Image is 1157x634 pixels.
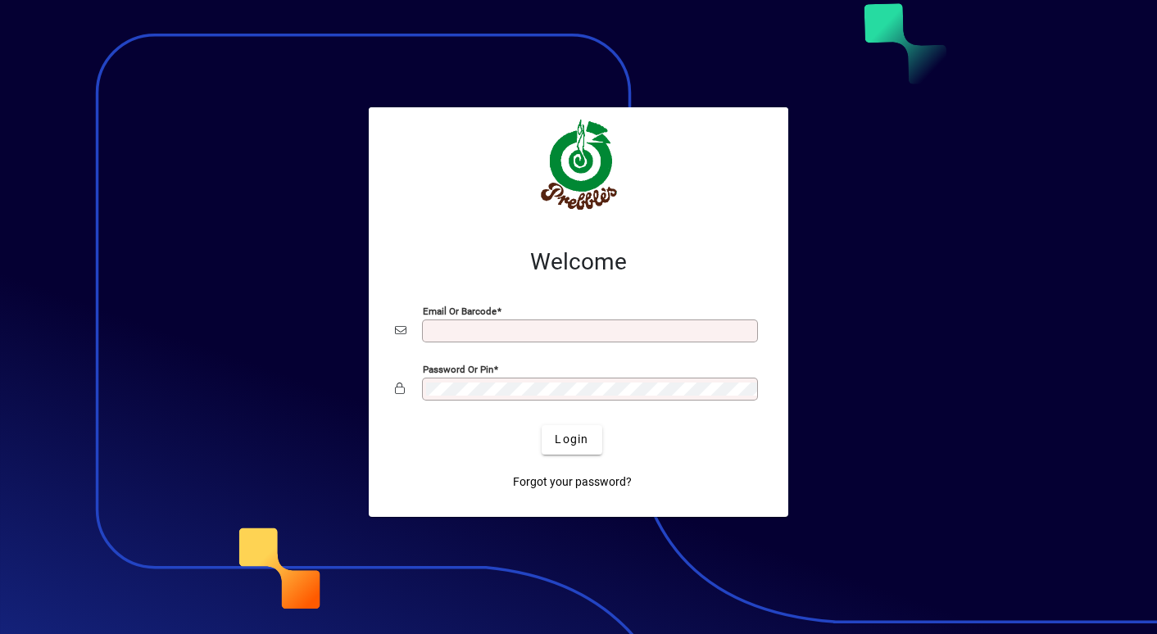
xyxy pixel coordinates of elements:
button: Login [542,425,601,455]
h2: Welcome [395,248,762,276]
mat-label: Email or Barcode [423,305,497,316]
a: Forgot your password? [506,468,638,497]
span: Forgot your password? [513,473,632,491]
mat-label: Password or Pin [423,363,493,374]
span: Login [555,431,588,448]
